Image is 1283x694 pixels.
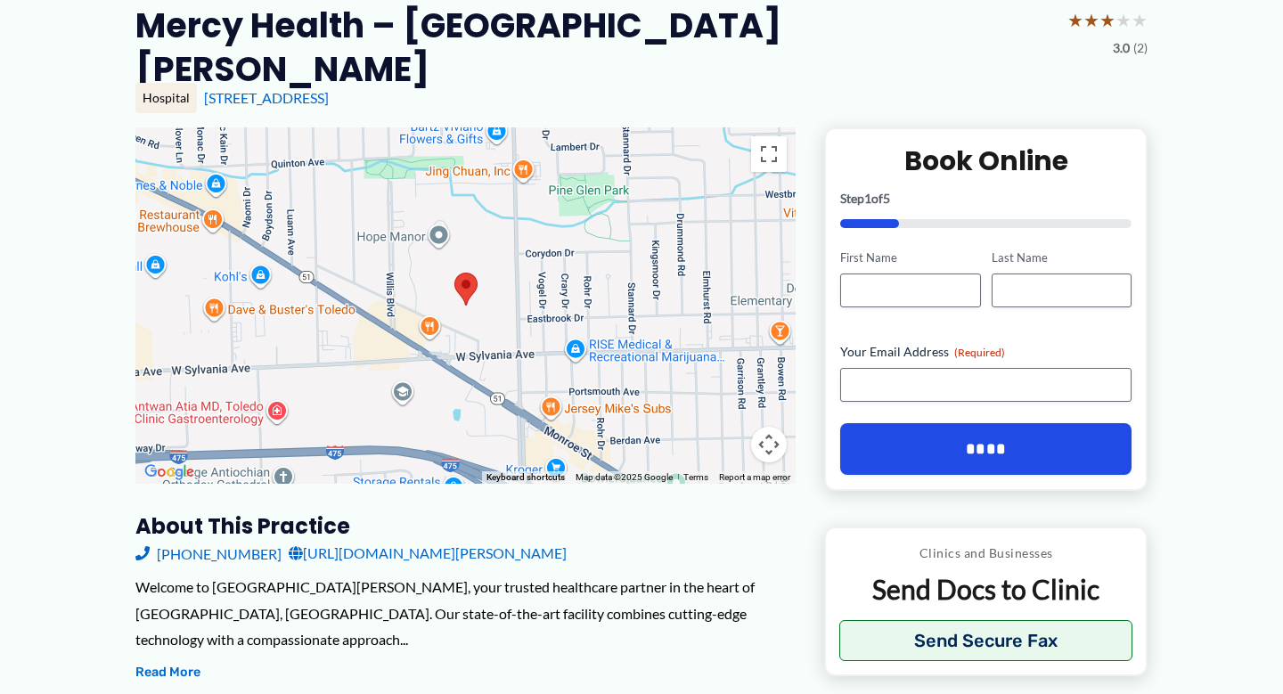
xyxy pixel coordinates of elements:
a: [PHONE_NUMBER] [135,540,282,567]
p: Clinics and Businesses [839,542,1132,565]
span: (2) [1133,37,1148,60]
a: [URL][DOMAIN_NAME][PERSON_NAME] [289,540,567,567]
a: Open this area in Google Maps (opens a new window) [140,461,199,484]
button: Read More [135,662,200,683]
img: Google [140,461,199,484]
span: 3.0 [1113,37,1130,60]
a: Terms [683,472,708,482]
span: Map data ©2025 Google [576,472,673,482]
span: ★ [1067,4,1083,37]
button: Send Secure Fax [839,620,1132,661]
div: Hospital [135,83,197,113]
span: ★ [1099,4,1115,37]
a: [STREET_ADDRESS] [204,89,329,106]
button: Keyboard shortcuts [486,471,565,484]
button: Map camera controls [751,427,787,462]
a: Report a map error [719,472,790,482]
p: Send Docs to Clinic [839,572,1132,607]
span: ★ [1115,4,1132,37]
span: 5 [883,191,890,206]
span: (Required) [954,346,1005,359]
h3: About this practice [135,512,796,540]
button: Toggle fullscreen view [751,136,787,172]
label: Last Name [992,249,1132,266]
label: Your Email Address [840,343,1132,361]
span: ★ [1132,4,1148,37]
span: 1 [864,191,871,206]
h2: Mercy Health – [GEOGRAPHIC_DATA][PERSON_NAME] [135,4,1053,92]
p: Step of [840,192,1132,205]
span: ★ [1083,4,1099,37]
div: Welcome to [GEOGRAPHIC_DATA][PERSON_NAME], your trusted healthcare partner in the heart of [GEOGR... [135,574,796,653]
h2: Book Online [840,143,1132,178]
label: First Name [840,249,980,266]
